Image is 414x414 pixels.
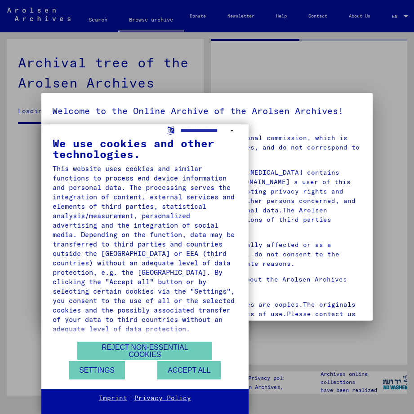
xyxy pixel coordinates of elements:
div: This website uses cookies and similar functions to process end device information and personal da... [53,164,237,334]
button: Accept all [157,361,221,379]
div: We use cookies and other technologies. [53,138,237,159]
a: Imprint [99,394,127,403]
button: Reject non-essential cookies [77,342,212,360]
button: Settings [69,361,125,379]
a: Privacy Policy [134,394,191,403]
